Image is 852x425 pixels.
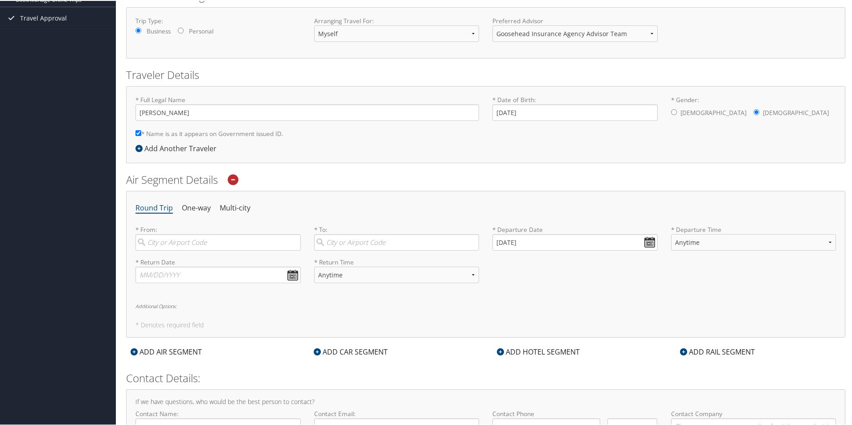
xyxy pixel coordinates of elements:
h2: Traveler Details [126,66,845,82]
label: * Gender: [671,95,836,121]
h6: Additional Options: [135,303,836,308]
input: City or Airport Code [314,233,479,250]
label: * Departure Date [492,224,658,233]
label: * Full Legal Name [135,95,479,120]
input: * Date of Birth: [492,103,658,120]
label: Contact Phone [492,408,658,417]
div: ADD RAIL SEGMENT [676,346,759,356]
li: One-way [182,199,211,215]
div: Add Another Traveler [135,142,221,153]
h5: * Denotes required field [135,321,836,327]
li: Round Trip [135,199,173,215]
label: * Return Time [314,257,479,266]
input: City or Airport Code [135,233,301,250]
label: Arranging Travel For: [314,16,479,25]
label: [DEMOGRAPHIC_DATA] [763,103,829,120]
li: Multi-city [220,199,250,215]
input: * Full Legal Name [135,103,479,120]
label: Trip Type: [135,16,301,25]
input: * Gender:[DEMOGRAPHIC_DATA][DEMOGRAPHIC_DATA] [754,108,759,114]
select: * Departure Time [671,233,836,250]
h2: Air Segment Details [126,171,845,186]
label: * Departure Time [671,224,836,257]
label: * Date of Birth: [492,95,658,120]
span: Travel Approval [20,6,67,29]
label: [DEMOGRAPHIC_DATA] [680,103,746,120]
input: MM/DD/YYYY [135,266,301,282]
div: ADD CAR SEGMENT [309,346,392,356]
label: * Return Date [135,257,301,266]
h2: Contact Details: [126,370,845,385]
label: Preferred Advisor [492,16,658,25]
input: MM/DD/YYYY [492,233,658,250]
input: * Gender:[DEMOGRAPHIC_DATA][DEMOGRAPHIC_DATA] [671,108,677,114]
label: * From: [135,224,301,250]
div: ADD HOTEL SEGMENT [492,346,584,356]
input: * Name is as it appears on Government issued ID. [135,129,141,135]
label: Personal [189,26,213,35]
label: Business [147,26,171,35]
label: * To: [314,224,479,250]
h4: If we have questions, who would be the best person to contact? [135,398,836,404]
div: ADD AIR SEGMENT [126,346,206,356]
label: * Name is as it appears on Government issued ID. [135,124,283,141]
